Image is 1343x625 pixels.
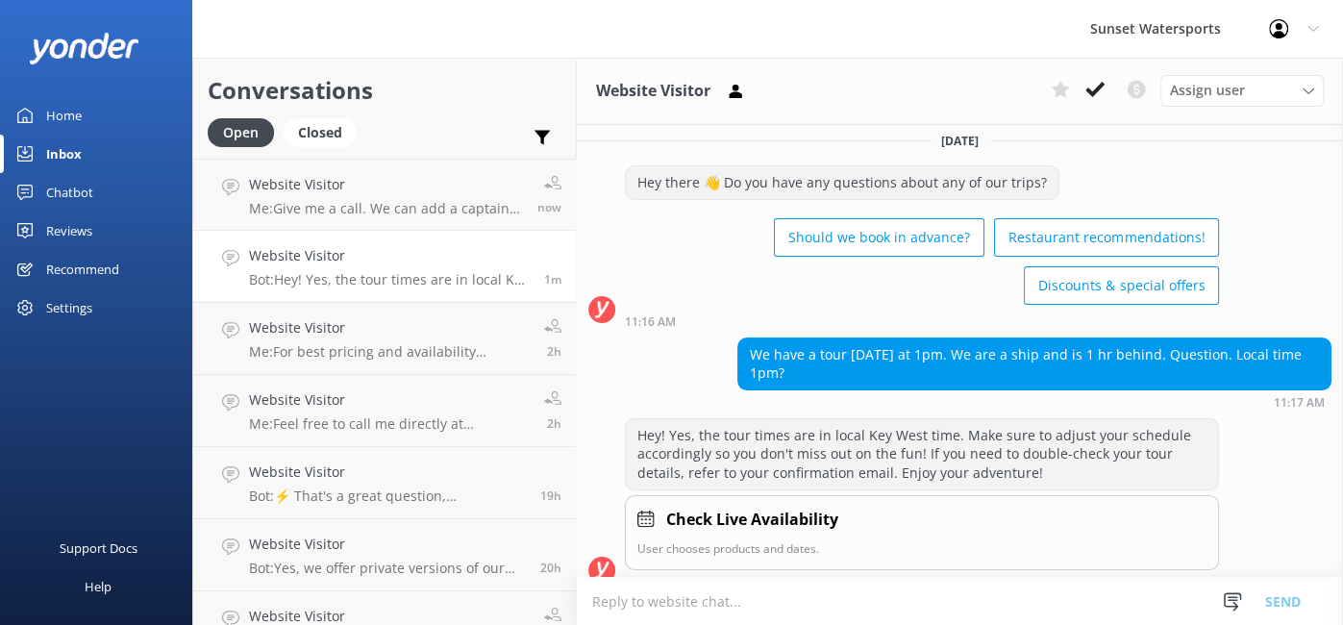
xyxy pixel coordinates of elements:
[540,487,561,504] span: Sep 21 2025 03:03pm (UTC -05:00) America/Cancun
[626,419,1218,489] div: Hey! Yes, the tour times are in local Key West time. Make sure to adjust your schedule accordingl...
[544,271,561,287] span: Sep 22 2025 10:17am (UTC -05:00) America/Cancun
[284,118,357,147] div: Closed
[249,415,530,433] p: Me: Feel free to call me directly at [PHONE_NUMBER] to help with your booking. My name is [PERSON...
[46,96,82,135] div: Home
[249,245,530,266] h4: Website Visitor
[60,529,137,567] div: Support Docs
[284,121,366,142] a: Closed
[249,271,530,288] p: Bot: Hey! Yes, the tour times are in local Key West time. Make sure to adjust your schedule accor...
[208,121,284,142] a: Open
[1170,80,1245,101] span: Assign user
[249,343,530,361] p: Me: For best pricing and availability call/text me directly in [GEOGRAPHIC_DATA] at [PHONE_NUMBER...
[1160,75,1324,106] div: Assign User
[1024,266,1219,305] button: Discounts & special offers
[737,395,1331,409] div: Sep 22 2025 10:17am (UTC -05:00) America/Cancun
[193,519,576,591] a: Website VisitorBot:Yes, we offer private versions of our tours, which can be customized to fit yo...
[193,375,576,447] a: Website VisitorMe:Feel free to call me directly at [PHONE_NUMBER] to help with your booking. My n...
[249,560,526,577] p: Bot: Yes, we offer private versions of our tours, which can be customized to fit your schedule, i...
[193,303,576,375] a: Website VisitorMe:For best pricing and availability call/text me directly in [GEOGRAPHIC_DATA] at...
[930,133,990,149] span: [DATE]
[208,118,274,147] div: Open
[46,250,119,288] div: Recommend
[625,314,1219,328] div: Sep 22 2025 10:16am (UTC -05:00) America/Cancun
[46,288,92,327] div: Settings
[637,539,1206,558] p: User chooses products and dates.
[85,567,112,606] div: Help
[29,33,139,64] img: yonder-white-logo.png
[547,415,561,432] span: Sep 22 2025 07:52am (UTC -05:00) America/Cancun
[46,173,93,212] div: Chatbot
[666,508,838,533] h4: Check Live Availability
[249,534,526,555] h4: Website Visitor
[249,389,530,411] h4: Website Visitor
[249,317,530,338] h4: Website Visitor
[537,199,561,215] span: Sep 22 2025 10:18am (UTC -05:00) America/Cancun
[249,462,526,483] h4: Website Visitor
[540,560,561,576] span: Sep 21 2025 01:53pm (UTC -05:00) America/Cancun
[249,487,526,505] p: Bot: ⚡ That's a great question, unfortunately I do not know the answer. I'm going to reach out to...
[1274,397,1325,409] strong: 11:17 AM
[625,575,1219,588] div: Sep 22 2025 10:17am (UTC -05:00) America/Cancun
[249,200,523,217] p: Me: Give me a call. We can add a captain for your boat rental. The full day rental makes more sen...
[46,212,92,250] div: Reviews
[738,338,1331,389] div: We have a tour [DATE] at 1pm. We are a ship and is 1 hr behind. Question. Local time 1pm?
[46,135,82,173] div: Inbox
[193,447,576,519] a: Website VisitorBot:⚡ That's a great question, unfortunately I do not know the answer. I'm going t...
[249,174,523,195] h4: Website Visitor
[596,79,710,104] h3: Website Visitor
[774,218,984,257] button: Should we book in advance?
[626,166,1058,199] div: Hey there 👋 Do you have any questions about any of our trips?
[193,231,576,303] a: Website VisitorBot:Hey! Yes, the tour times are in local Key West time. Make sure to adjust your ...
[547,343,561,360] span: Sep 22 2025 07:53am (UTC -05:00) America/Cancun
[625,316,676,328] strong: 11:16 AM
[193,159,576,231] a: Website VisitorMe:Give me a call. We can add a captain for your boat rental. The full day rental ...
[208,72,561,109] h2: Conversations
[994,218,1219,257] button: Restaurant recommendations!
